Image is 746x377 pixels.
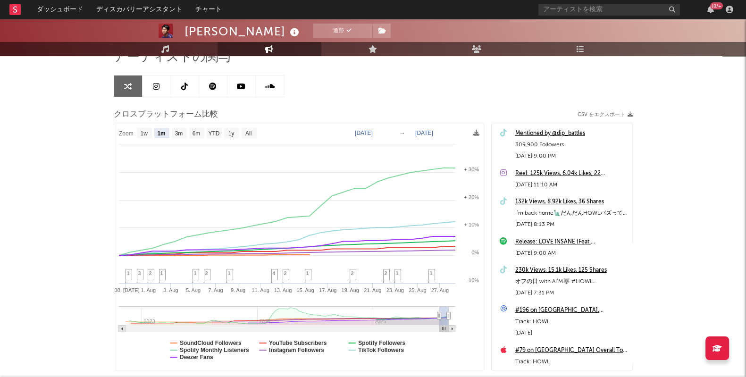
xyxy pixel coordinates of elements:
span: 1 [306,270,309,276]
text: 1y [228,130,234,137]
div: [DATE] 11:10 AM [515,179,628,191]
div: [DATE] 7:31 PM [515,287,628,299]
text: YTD [208,130,219,137]
a: #79 on [GEOGRAPHIC_DATA] Overall Top 200 [515,345,628,356]
text: [DATE] [415,130,433,136]
div: Track: HOWL [515,356,628,368]
text: 19. Aug [341,287,359,293]
text: All [245,130,251,137]
div: [DATE] 9:00 PM [515,151,628,162]
a: 230k Views, 15.1k Likes, 125 Shares [515,265,628,276]
text: 0% [471,250,479,255]
text: 1. Aug [141,287,155,293]
div: [DATE] 8:13 PM [515,219,628,230]
text: 11. Aug [251,287,269,293]
text: [DATE] [355,130,373,136]
span: 1 [228,270,231,276]
span: アーティストの関与 [114,52,231,63]
div: i’m back home🗽だんだんHOWLバズってきた #HOWL #ayumuimazu [515,208,628,219]
text: 3. Aug [163,287,178,293]
text: 1w [140,130,148,137]
span: 1 [396,270,399,276]
text: 9. Aug [230,287,245,293]
span: 2 [284,270,287,276]
button: CSV をエクスポート [578,112,633,117]
span: 4 [273,270,276,276]
text: Zoom [119,130,134,137]
span: 2 [385,270,387,276]
text: → [400,130,405,136]
div: Track: HOWL [515,316,628,327]
text: SoundCloud Followers [180,340,242,346]
text: Deezer Fans [180,354,213,360]
text: + 20% [464,194,479,200]
div: 309,900 Followers [515,139,628,151]
div: オフの日 with AI’M🐺 #HOWL #ayumuimazu [515,276,628,287]
div: [DATE] [515,327,628,339]
span: 1 [127,270,130,276]
a: 132k Views, 8.92k Likes, 36 Shares [515,196,628,208]
text: 21. Aug [364,287,381,293]
span: 1 [194,270,197,276]
a: Reel: 125k Views, 6.04k Likes, 22 Comments [515,168,628,179]
text: Spotify Monthly Listeners [180,347,249,353]
text: -10% [467,277,479,283]
div: [DATE] 9:00 AM [515,248,628,259]
span: 1 [430,270,433,276]
text: 5. Aug [185,287,200,293]
text: 15. Aug [296,287,314,293]
a: Mentioned by @dip_battles [515,128,628,139]
text: TikTok Followers [358,347,404,353]
text: YouTube Subscribers [269,340,327,346]
span: 2 [351,270,354,276]
text: Spotify Followers [358,340,405,346]
span: 2 [205,270,208,276]
text: 3m [175,130,183,137]
span: 2 [149,270,152,276]
a: #196 on [GEOGRAPHIC_DATA], [GEOGRAPHIC_DATA] [515,305,628,316]
text: Instagram Followers [269,347,324,353]
div: [PERSON_NAME] [184,24,302,39]
button: 追跡 [313,24,372,38]
text: + 30% [464,167,479,172]
text: 7. Aug [208,287,223,293]
span: 3 [138,270,141,276]
span: 1 [160,270,163,276]
text: 23. Aug [386,287,403,293]
text: + 10% [464,222,479,227]
input: アーティストを検索 [538,4,680,16]
text: 17. Aug [319,287,336,293]
text: 6m [192,130,200,137]
button: {0/+ [707,6,714,13]
text: 13. Aug [274,287,291,293]
a: Release: LOVE INSANE (Feat. [PERSON_NAME] of ENHYPEN) [515,236,628,248]
text: 27. Aug [431,287,448,293]
span: クロスプラットフォーム比較 [114,109,218,120]
text: 30. [DATE] [114,287,139,293]
text: 25. Aug [409,287,426,293]
div: {0/+ [710,2,723,9]
text: 1m [157,130,165,137]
